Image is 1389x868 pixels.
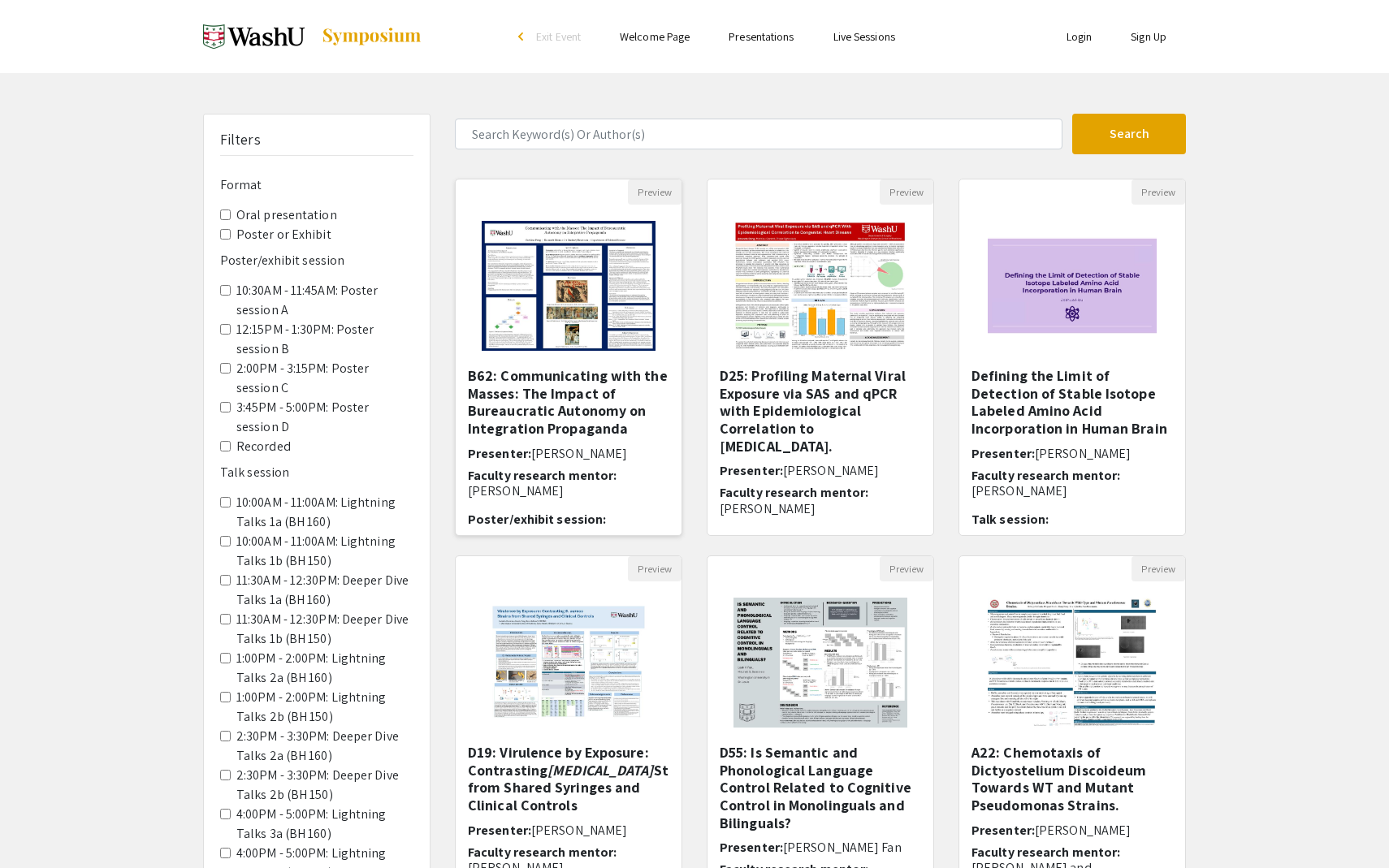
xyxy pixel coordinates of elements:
img: <p>D55: Is Semantic and Phonological Language Control Related to Cognitive Control in Monolingual... [717,581,923,744]
p: [PERSON_NAME] [971,483,1173,499]
span: [PERSON_NAME] [1035,445,1131,462]
h5: Filters [220,131,261,149]
span: Exit Event [536,29,581,44]
button: Preview [628,556,682,581]
img: <p>D25: Profiling Maternal Viral Exposure via SAS and qPCR with Epidemiological Correlation to Co... [717,205,923,367]
p: [PERSON_NAME] [720,501,921,516]
p: [PERSON_NAME] [468,483,669,499]
button: Preview [628,179,682,205]
label: 10:00AM - 11:00AM: Lightning Talks 1a (BH 160) [236,493,413,532]
img: <p><strong>D19: Virulence by Exposure: Contrasting&nbsp;<em>S. aureus</em></strong></p><p><strong... [468,581,669,744]
iframe: Chat [12,795,69,856]
img: <p>B62: Communicating with the Masses: The Impact of Bureaucratic Autonomy on Integration Propaga... [465,205,671,367]
h5: D19: Virulence by Exposure: Contrasting Strains from Shared Syringes and Clinical Controls [468,744,669,814]
label: 11:30AM - 12:30PM: Deeper Dive Talks 1a (BH 160) [236,571,413,610]
span: Faculty research mentor: [971,467,1120,484]
label: 1:00PM - 2:00PM: Lightning Talks 2b (BH 150) [236,688,413,727]
h6: Presenter: [468,823,669,838]
h5: A22: Chemotaxis of Dictyostelium Discoideum Towards WT and Mutant Pseudomonas Strains. [971,744,1173,814]
a: Login [1067,29,1093,44]
label: Oral presentation [236,205,337,225]
label: 3:45PM - 5:00PM: Poster session D [236,398,413,437]
button: Preview [880,556,933,581]
span: Faculty research mentor: [971,844,1120,861]
span: Faculty research mentor: [468,844,617,861]
h6: Presenter: [468,446,669,461]
h6: Presenter: [971,446,1173,461]
label: Poster or Exhibit [236,225,331,244]
label: 10:30AM - 11:45AM: Poster session A [236,281,413,320]
div: Open Presentation <p>D25: Profiling Maternal Viral Exposure via SAS and qPCR with Epidemiological... [707,179,934,536]
h5: D55: Is Semantic and Phonological Language Control Related to Cognitive Control in Monolinguals a... [720,744,921,831]
img: Symposium by ForagerOne [321,27,422,46]
span: Faculty research mentor: [720,484,868,501]
label: 12:15PM - 1:30PM: Poster session B [236,320,413,359]
label: Recorded [236,437,291,456]
label: 2:30PM - 3:30PM: Deeper Dive Talks 2a (BH 160) [236,727,413,766]
label: 4:00PM - 5:00PM: Lightning Talks 3a (BH 160) [236,805,413,844]
span: [PERSON_NAME] [1035,822,1131,839]
span: [PERSON_NAME] [783,462,879,479]
a: Spring 2025 Undergraduate Research Symposium [203,16,422,57]
button: Search [1072,114,1186,154]
em: [MEDICAL_DATA] [547,761,653,779]
h5: Defining the Limit of Detection of Stable Isotope Labeled Amino Acid Incorporation in Human Brain [971,367,1173,437]
label: 1:00PM - 2:00PM: Lightning Talks 2a (BH 160) [236,649,413,688]
img: <p>A22: Chemotaxis of Dictyostelium Discoideum Towards WT and Mutant Pseudomonas Strains.</p> [971,581,1172,744]
span: [PERSON_NAME] [531,822,627,839]
button: Preview [880,179,933,205]
span: Talk session: [971,511,1049,528]
a: Welcome Page [620,29,690,44]
h6: Format [220,177,413,192]
h6: Presenter: [720,840,921,855]
label: 11:30AM - 12:30PM: Deeper Dive Talks 1b (BH 150) [236,610,413,649]
input: Search Keyword(s) Or Author(s) [455,119,1062,149]
label: 2:30PM - 3:30PM: Deeper Dive Talks 2b (BH 150) [236,766,413,805]
a: Live Sessions [833,29,895,44]
a: Presentations [729,29,794,44]
img: <p>Defining the Limit of Detection of Stable Isotope Labeled Amino Acid Incorporation in&nbsp;Hum... [971,205,1172,367]
a: Sign Up [1131,29,1166,44]
h6: Presenter: [720,463,921,478]
button: Preview [1132,179,1185,205]
span: Faculty research mentor: [468,467,617,484]
div: Open Presentation <p>B62: Communicating with the Masses: The Impact of Bureaucratic Autonomy on I... [455,179,682,536]
h6: Presenter: [971,823,1173,838]
span: Poster/exhibit session: [468,511,606,528]
span: [PERSON_NAME] Fan [783,839,902,856]
button: Preview [1132,556,1185,581]
div: arrow_back_ios [518,32,528,41]
span: [PERSON_NAME] [531,445,627,462]
label: 2:00PM - 3:15PM: Poster session C [236,359,413,398]
div: Open Presentation <p>Defining the Limit of Detection of Stable Isotope Labeled Amino Acid Incorpo... [958,179,1186,536]
h6: Poster/exhibit session [220,253,413,268]
h5: D25: Profiling Maternal Viral Exposure via SAS and qPCR with Epidemiological Correlation to [MEDI... [720,367,921,455]
h6: Talk session [220,464,413,480]
label: 10:00AM - 11:00AM: Lightning Talks 1b (BH 150) [236,532,413,571]
img: Spring 2025 Undergraduate Research Symposium [203,16,305,57]
h5: B62: Communicating with the Masses: The Impact of Bureaucratic Autonomy on Integration Propaganda [468,367,669,437]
